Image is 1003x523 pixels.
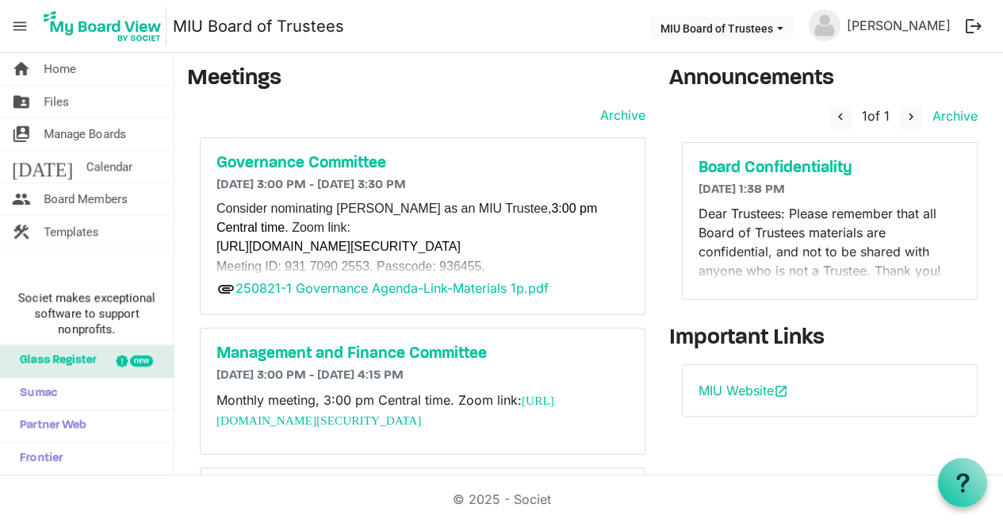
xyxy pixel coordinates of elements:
span: Templates [44,216,99,248]
span: switch_account [12,118,31,150]
a: MIU Board of Trustees [173,10,344,42]
span: Partner Web [12,410,86,442]
span: [DATE] [12,151,73,183]
button: navigate_before [829,106,852,129]
span: menu [5,11,35,41]
span: Calendar [86,151,132,183]
span: [DATE] 1:38 PM [699,183,785,196]
span: construction [12,216,31,248]
span: Societ makes exceptional software to support nonprofits. [7,290,167,337]
span: folder_shared [12,86,31,117]
a: 250821-1 Governance Agenda-Link-Materials 1p.pdf [235,280,549,296]
div: new [130,356,153,367]
span: people [12,183,31,215]
a: Governance Committee [216,154,629,173]
span: Consider nominating [PERSON_NAME] as an MIU Trustee, . Zoom link: [216,202,597,234]
span: navigate_next [904,110,918,124]
h3: Announcements [669,66,990,93]
a: [URL][DOMAIN_NAME][SECURITY_DATA] [216,240,461,253]
a: Board Confidentiality [699,159,961,178]
span: 1 [862,108,867,124]
p: Monthly meeting, 3:00 pm Central time. Zoom link: [216,390,629,430]
a: [URL][DOMAIN_NAME][SECURITY_DATA] [216,394,554,427]
a: [PERSON_NAME] [840,10,957,41]
span: of 1 [862,108,890,124]
button: logout [957,10,990,43]
h3: Important Links [669,325,990,352]
h3: Meetings [187,66,645,93]
a: Archive [594,106,645,125]
span: Meeting ID: 931 7090 2553. Passcode: 936455. [216,260,485,273]
span: 3:00 pm Central time [216,202,597,234]
span: Files [44,86,69,117]
span: navigate_before [833,110,848,124]
span: Sumac [12,378,57,410]
a: Management and Finance Committee [216,344,629,363]
a: Archive [926,108,978,124]
a: © 2025 - Societ [453,491,551,507]
span: Glass Register [12,345,97,377]
p: Dear Trustees: Please remember that all Board of Trustees materials are confidential, and not to ... [699,204,961,280]
button: MIU Board of Trustees dropdownbutton [650,17,794,39]
span: Home [44,53,76,85]
img: no-profile-picture.svg [809,10,840,41]
span: Manage Boards [44,118,126,150]
span: Frontier [12,443,63,475]
button: navigate_next [900,106,922,129]
a: My Board View Logo [39,6,173,46]
span: home [12,53,31,85]
span: Board Members [44,183,128,215]
span: attachment [216,279,235,298]
span: open_in_new [774,384,788,398]
a: MIU Websiteopen_in_new [699,383,788,398]
h6: [DATE] 3:00 PM - [DATE] 3:30 PM [216,178,629,193]
h6: [DATE] 3:00 PM - [DATE] 4:15 PM [216,368,629,383]
img: My Board View Logo [39,6,167,46]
